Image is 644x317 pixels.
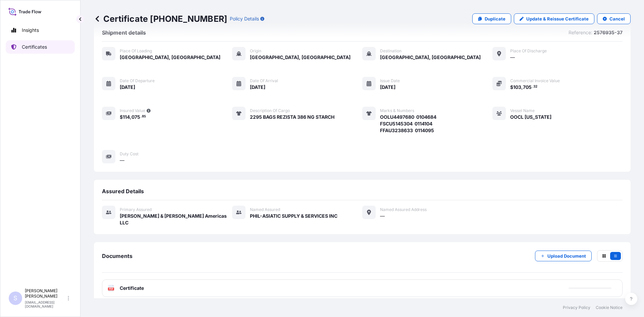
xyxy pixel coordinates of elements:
[130,115,131,119] span: ,
[6,23,75,37] a: Insights
[380,48,401,54] span: Destination
[535,251,592,261] button: Upload Document
[380,84,395,91] span: [DATE]
[102,253,132,259] span: Documents
[22,27,39,34] p: Insights
[250,213,337,219] span: PHIL-ASIATIC SUPPLY & SERVICES INC
[380,114,436,134] span: OOLU4497680 0104684 FSCU5145304 0114104 FFAU3238633 0114095
[120,48,152,54] span: Place of Loading
[250,54,351,61] span: [GEOGRAPHIC_DATA], [GEOGRAPHIC_DATA]
[485,15,505,22] p: Duplicate
[563,305,590,310] a: Privacy Policy
[380,108,414,113] span: Marks & Numbers
[120,78,155,84] span: Date of departure
[120,213,232,226] span: [PERSON_NAME] & [PERSON_NAME] Americas LLC
[597,13,631,24] button: Cancel
[596,305,623,310] a: Cookie Notice
[25,288,66,299] p: [PERSON_NAME] [PERSON_NAME]
[6,40,75,54] a: Certificates
[380,207,427,212] span: Named Assured Address
[120,157,124,164] span: —
[250,207,280,212] span: Named Assured
[102,188,144,195] span: Assured Details
[533,86,537,88] span: 32
[510,85,513,90] span: $
[250,108,290,113] span: Description of cargo
[513,85,521,90] span: 103
[120,54,220,61] span: [GEOGRAPHIC_DATA], [GEOGRAPHIC_DATA]
[13,295,17,302] span: S
[120,84,135,91] span: [DATE]
[510,108,535,113] span: Vessel Name
[380,78,400,84] span: Issue Date
[523,85,532,90] span: 705
[521,85,523,90] span: ,
[141,115,142,118] span: .
[131,115,140,119] span: 075
[380,213,385,219] span: —
[94,13,227,24] p: Certificate [PHONE_NUMBER]
[22,44,47,50] p: Certificates
[120,115,123,119] span: $
[123,115,130,119] span: 114
[380,54,481,61] span: [GEOGRAPHIC_DATA], [GEOGRAPHIC_DATA]
[25,300,66,308] p: [EMAIL_ADDRESS][DOMAIN_NAME]
[609,15,625,22] p: Cancel
[120,151,139,157] span: Duty Cost
[250,78,278,84] span: Date of arrival
[250,48,261,54] span: Origin
[120,108,145,113] span: Insured Value
[472,13,511,24] a: Duplicate
[514,13,594,24] a: Update & Reissue Certificate
[547,253,586,259] p: Upload Document
[510,78,560,84] span: Commercial Invoice Value
[230,15,259,22] p: Policy Details
[120,207,152,212] span: Primary assured
[526,15,589,22] p: Update & Reissue Certificate
[532,86,533,88] span: .
[109,288,113,290] text: PDF
[142,115,146,118] span: 85
[250,114,334,120] span: 2295 BAGS REZISTA 386 NG STARCH
[120,285,144,292] span: Certificate
[510,48,547,54] span: Place of discharge
[250,84,265,91] span: [DATE]
[510,54,515,61] span: —
[510,114,551,120] span: OOCL [US_STATE]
